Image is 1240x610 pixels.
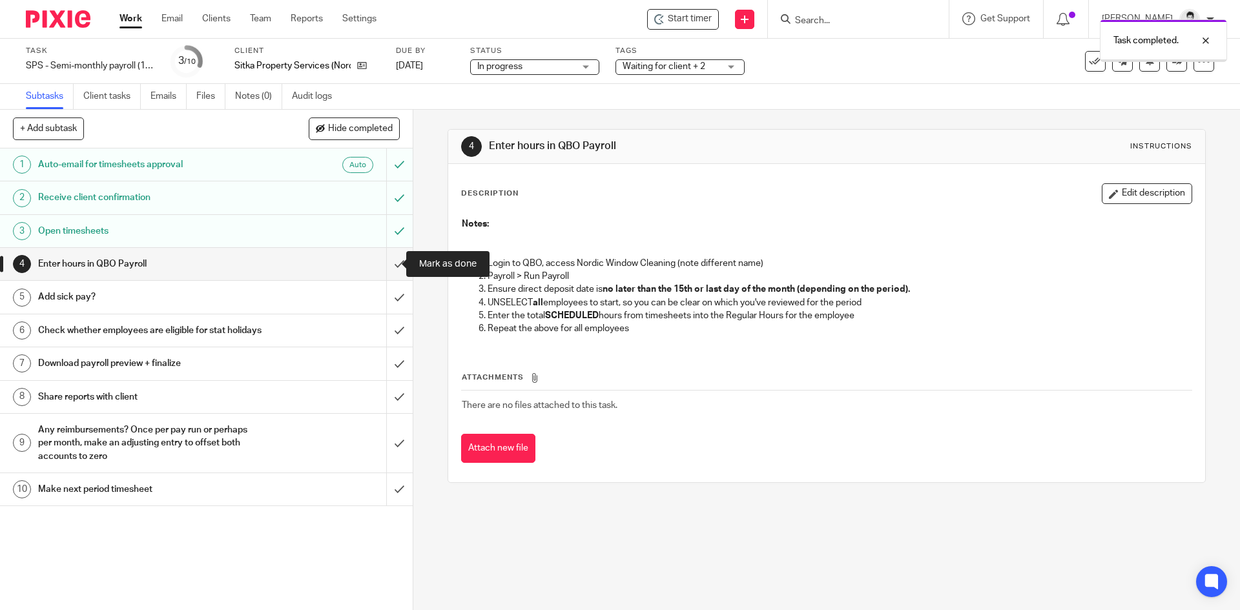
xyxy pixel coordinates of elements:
button: Edit description [1102,183,1192,204]
label: Task [26,46,155,56]
a: Settings [342,12,377,25]
button: + Add subtask [13,117,84,139]
a: Notes (0) [235,84,282,109]
p: Sitka Property Services (Nordic) [234,59,351,72]
p: Enter the total hours from timesheets into the Regular Hours for the employee [488,309,1191,322]
a: Team [250,12,271,25]
div: 4 [461,136,482,157]
strong: Notes: [462,219,489,229]
div: 10 [13,480,31,498]
div: 9 [13,434,31,452]
span: In progress [477,62,522,71]
strong: all [533,298,543,307]
div: 4 [13,255,31,273]
div: Sitka Property Services (Nordic) - SPS - Semi-monthly payroll (11th to 25th) [647,9,719,30]
a: Subtasks [26,84,74,109]
button: Attach new file [461,434,535,463]
a: Files [196,84,225,109]
div: 8 [13,388,31,406]
span: There are no files attached to this task. [462,401,617,410]
label: Status [470,46,599,56]
p: Task completed. [1113,34,1179,47]
p: Ensure direct deposit date is [488,283,1191,296]
button: Hide completed [309,117,400,139]
span: [DATE] [396,61,423,70]
span: Attachments [462,374,524,381]
span: Waiting for client + 2 [623,62,705,71]
a: Client tasks [83,84,141,109]
h1: Check whether employees are eligible for stat holidays [38,321,262,340]
p: UNSELECT employees to start, so you can be clear on which you've reviewed for the period [488,296,1191,309]
div: 3 [13,222,31,240]
h1: Any reimbursements? Once per pay run or perhaps per month, make an adjusting entry to offset both... [38,420,262,466]
h1: Enter hours in QBO Payroll [38,254,262,274]
a: Reports [291,12,323,25]
label: Tags [615,46,745,56]
div: 5 [13,289,31,307]
div: 6 [13,321,31,340]
label: Client [234,46,380,56]
a: Emails [150,84,187,109]
h1: Enter hours in QBO Payroll [489,139,854,153]
p: Description [461,188,519,199]
div: Auto [342,157,373,173]
div: 1 [13,156,31,174]
h1: Open timesheets [38,221,262,241]
h1: Add sick pay? [38,287,262,307]
strong: SCHEDULED [545,311,599,320]
div: SPS - Semi-monthly payroll (11th to 25th) [26,59,155,72]
label: Due by [396,46,454,56]
p: Login to QBO, access Nordic Window Cleaning (note different name) [488,257,1191,270]
a: Work [119,12,142,25]
div: 7 [13,354,31,372]
span: Hide completed [328,124,393,134]
strong: no later than the 15th or last day of the month (depending on the period). [603,285,910,294]
a: Clients [202,12,231,25]
h1: Receive client confirmation [38,188,262,207]
h1: Download payroll preview + finalize [38,354,262,373]
div: Instructions [1130,141,1192,152]
h1: Share reports with client [38,387,262,407]
div: 3 [178,54,196,68]
p: Repeat the above for all employees [488,322,1191,335]
h1: Auto-email for timesheets approval [38,155,262,174]
a: Email [161,12,183,25]
img: Pixie [26,10,90,28]
p: Payroll > Run Payroll [488,270,1191,283]
h1: Make next period timesheet [38,480,262,499]
div: 2 [13,189,31,207]
img: squarehead.jpg [1179,9,1200,30]
small: /10 [184,58,196,65]
a: Audit logs [292,84,342,109]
